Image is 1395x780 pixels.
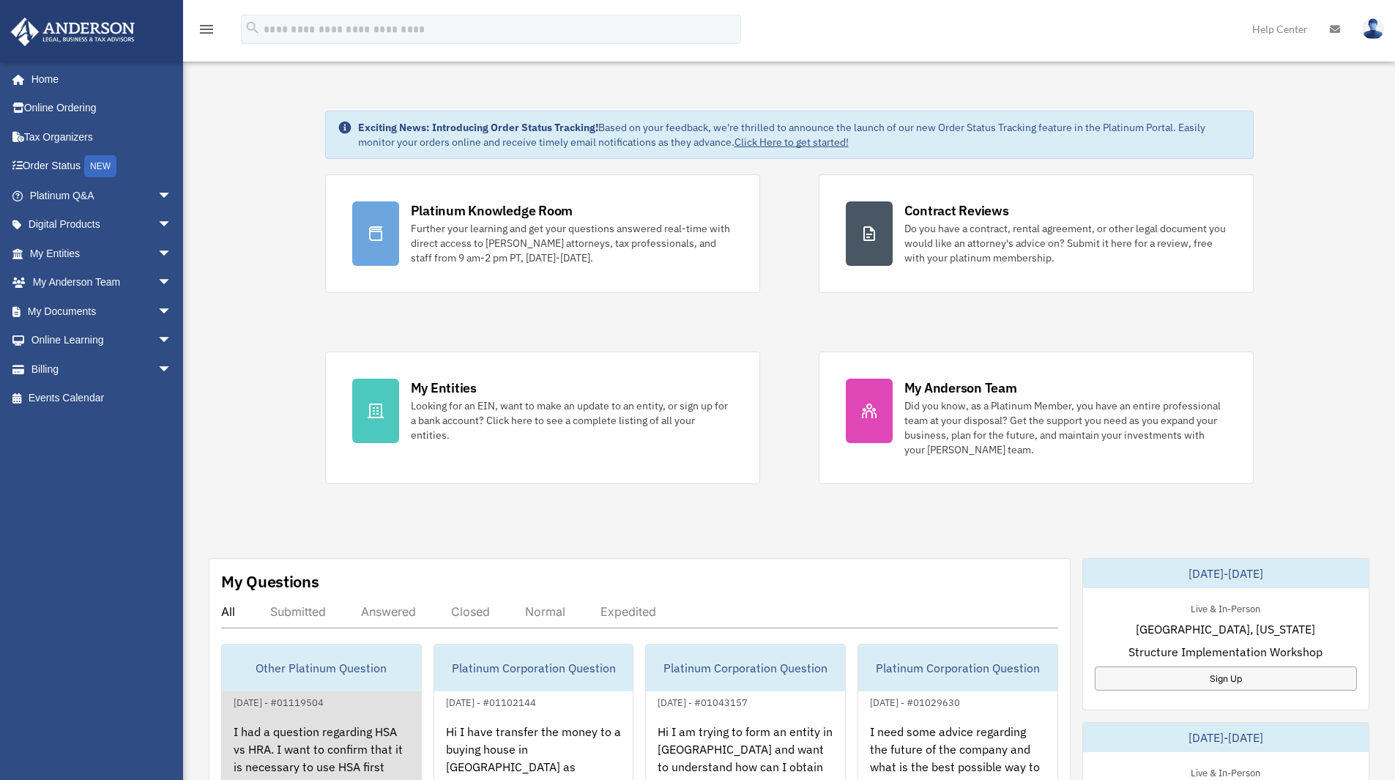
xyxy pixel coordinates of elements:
[1179,764,1272,779] div: Live & In-Person
[10,210,194,239] a: Digital Productsarrow_drop_down
[819,352,1254,484] a: My Anderson Team Did you know, as a Platinum Member, you have an entire professional team at your...
[7,18,139,46] img: Anderson Advisors Platinum Portal
[157,210,187,240] span: arrow_drop_down
[157,297,187,327] span: arrow_drop_down
[1095,666,1357,691] a: Sign Up
[411,398,733,442] div: Looking for an EIN, want to make an update to an entity, or sign up for a bank account? Click her...
[858,645,1057,691] div: Platinum Corporation Question
[157,239,187,269] span: arrow_drop_down
[1179,600,1272,615] div: Live & In-Person
[157,354,187,385] span: arrow_drop_down
[358,121,598,134] strong: Exciting News: Introducing Order Status Tracking!
[1083,559,1369,588] div: [DATE]-[DATE]
[1136,620,1315,638] span: [GEOGRAPHIC_DATA], [US_STATE]
[10,239,194,268] a: My Entitiesarrow_drop_down
[222,645,421,691] div: Other Platinum Question
[325,174,760,293] a: Platinum Knowledge Room Further your learning and get your questions answered real-time with dire...
[10,384,194,413] a: Events Calendar
[325,352,760,484] a: My Entities Looking for an EIN, want to make an update to an entity, or sign up for a bank accoun...
[904,221,1227,265] div: Do you have a contract, rental agreement, or other legal document you would like an attorney's ad...
[245,20,261,36] i: search
[10,64,187,94] a: Home
[157,268,187,298] span: arrow_drop_down
[1128,643,1323,661] span: Structure Implementation Workshop
[1362,18,1384,40] img: User Pic
[10,326,194,355] a: Online Learningarrow_drop_down
[1083,723,1369,752] div: [DATE]-[DATE]
[646,645,845,691] div: Platinum Corporation Question
[411,201,573,220] div: Platinum Knowledge Room
[10,354,194,384] a: Billingarrow_drop_down
[157,181,187,211] span: arrow_drop_down
[904,379,1017,397] div: My Anderson Team
[198,21,215,38] i: menu
[10,152,194,182] a: Order StatusNEW
[600,604,656,619] div: Expedited
[904,398,1227,457] div: Did you know, as a Platinum Member, you have an entire professional team at your disposal? Get th...
[198,26,215,38] a: menu
[10,94,194,123] a: Online Ordering
[10,122,194,152] a: Tax Organizers
[361,604,416,619] div: Answered
[10,181,194,210] a: Platinum Q&Aarrow_drop_down
[222,694,335,709] div: [DATE] - #01119504
[10,268,194,297] a: My Anderson Teamarrow_drop_down
[819,174,1254,293] a: Contract Reviews Do you have a contract, rental agreement, or other legal document you would like...
[411,379,477,397] div: My Entities
[451,604,490,619] div: Closed
[525,604,565,619] div: Normal
[270,604,326,619] div: Submitted
[734,135,849,149] a: Click Here to get started!
[221,571,319,593] div: My Questions
[646,694,759,709] div: [DATE] - #01043157
[434,694,548,709] div: [DATE] - #01102144
[10,297,194,326] a: My Documentsarrow_drop_down
[858,694,972,709] div: [DATE] - #01029630
[221,604,235,619] div: All
[411,221,733,265] div: Further your learning and get your questions answered real-time with direct access to [PERSON_NAM...
[157,326,187,356] span: arrow_drop_down
[434,645,633,691] div: Platinum Corporation Question
[84,155,116,177] div: NEW
[358,120,1241,149] div: Based on your feedback, we're thrilled to announce the launch of our new Order Status Tracking fe...
[904,201,1009,220] div: Contract Reviews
